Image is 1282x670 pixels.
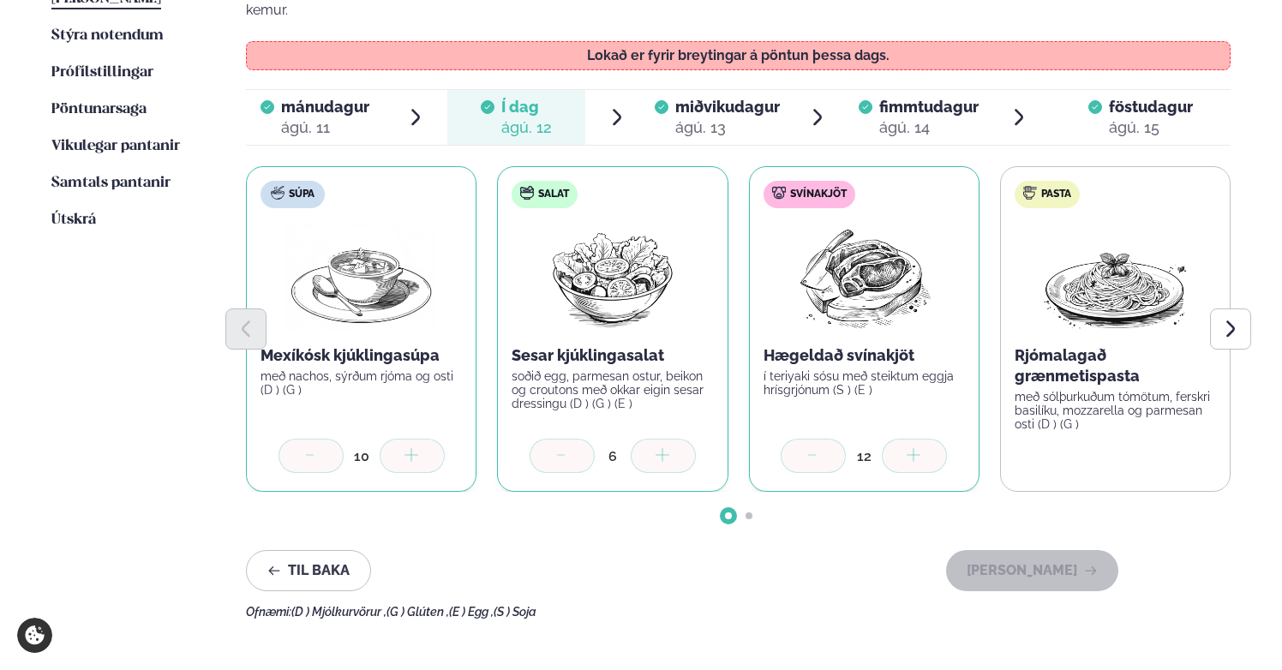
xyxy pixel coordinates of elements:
[879,98,979,116] span: fimmtudagur
[449,605,494,619] span: (E ) Egg ,
[225,308,267,350] button: Previous slide
[281,98,369,116] span: mánudagur
[51,173,171,194] a: Samtals pantanir
[788,222,940,332] img: Pork-Meat.png
[746,512,752,519] span: Go to slide 2
[291,605,386,619] span: (D ) Mjólkurvörur ,
[537,222,689,332] img: Salad.png
[51,26,164,46] a: Stýra notendum
[281,117,369,138] div: ágú. 11
[846,446,882,466] div: 12
[264,49,1213,63] p: Lokað er fyrir breytingar á pöntun þessa dags.
[512,345,713,366] p: Sesar kjúklingasalat
[1023,186,1037,200] img: pasta.svg
[51,65,153,80] span: Prófílstillingar
[1109,117,1193,138] div: ágú. 15
[494,605,536,619] span: (S ) Soja
[790,188,847,201] span: Svínakjöt
[344,446,380,466] div: 10
[501,117,552,138] div: ágú. 12
[271,186,285,200] img: soup.svg
[51,28,164,43] span: Stýra notendum
[261,369,462,397] p: með nachos, sýrðum rjóma og osti (D ) (G )
[675,117,780,138] div: ágú. 13
[386,605,449,619] span: (G ) Glúten ,
[595,446,631,466] div: 6
[286,222,437,332] img: Soup.png
[725,512,732,519] span: Go to slide 1
[51,136,180,157] a: Vikulegar pantanir
[246,605,1231,619] div: Ofnæmi:
[1015,345,1216,386] p: Rjómalagað grænmetispasta
[51,99,147,120] a: Pöntunarsaga
[1210,308,1251,350] button: Next slide
[1109,98,1193,116] span: föstudagur
[261,345,462,366] p: Mexíkósk kjúklingasúpa
[246,550,371,591] button: Til baka
[538,188,569,201] span: Salat
[51,176,171,190] span: Samtals pantanir
[1041,188,1071,201] span: Pasta
[946,550,1118,591] button: [PERSON_NAME]
[772,186,786,200] img: pork.svg
[764,369,965,397] p: í teriyaki sósu með steiktum eggja hrísgrjónum (S ) (E )
[879,117,979,138] div: ágú. 14
[501,97,552,117] span: Í dag
[51,139,180,153] span: Vikulegar pantanir
[17,618,52,653] a: Cookie settings
[51,212,96,227] span: Útskrá
[764,345,965,366] p: Hægeldað svínakjöt
[675,98,780,116] span: miðvikudagur
[1015,390,1216,431] p: með sólþurkuðum tómötum, ferskri basilíku, mozzarella og parmesan osti (D ) (G )
[1040,222,1191,332] img: Spagetti.png
[51,102,147,117] span: Pöntunarsaga
[51,63,153,83] a: Prófílstillingar
[512,369,713,410] p: soðið egg, parmesan ostur, beikon og croutons með okkar eigin sesar dressingu (D ) (G ) (E )
[520,186,534,200] img: salad.svg
[289,188,315,201] span: Súpa
[51,210,96,230] a: Útskrá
